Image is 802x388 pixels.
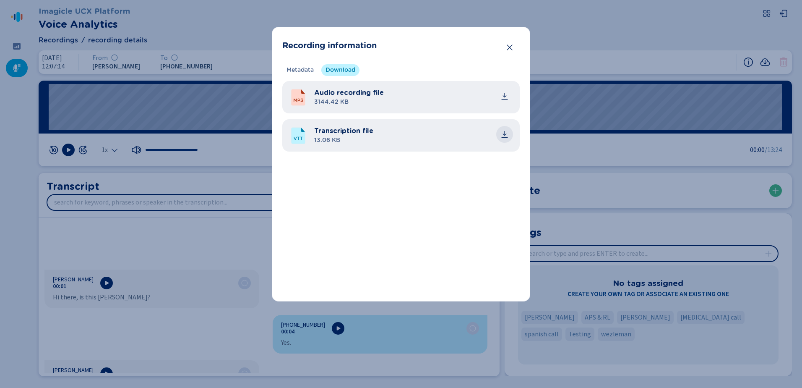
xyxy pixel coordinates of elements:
span: Transcription file [314,126,373,136]
div: audio_20251003_12714_KellyHuerta-+17609279985.mp3 [314,88,513,107]
svg: download [500,92,509,100]
svg: download [500,130,509,139]
button: common.download [496,126,513,143]
span: Metadata [286,66,314,74]
span: 3144.42 KB [314,98,384,107]
svg: VTTFile [289,126,307,145]
button: Close [501,39,518,56]
div: Download file [500,130,509,139]
button: common.download [496,88,513,105]
span: 13.06 KB [314,136,373,145]
svg: MP3File [289,88,307,107]
span: Audio recording file [314,88,384,98]
div: transcription_20251003_12714_KellyHuerta-+17609279985.vtt.txt [314,126,513,145]
div: Download file [500,92,509,100]
header: Recording information [282,37,520,54]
